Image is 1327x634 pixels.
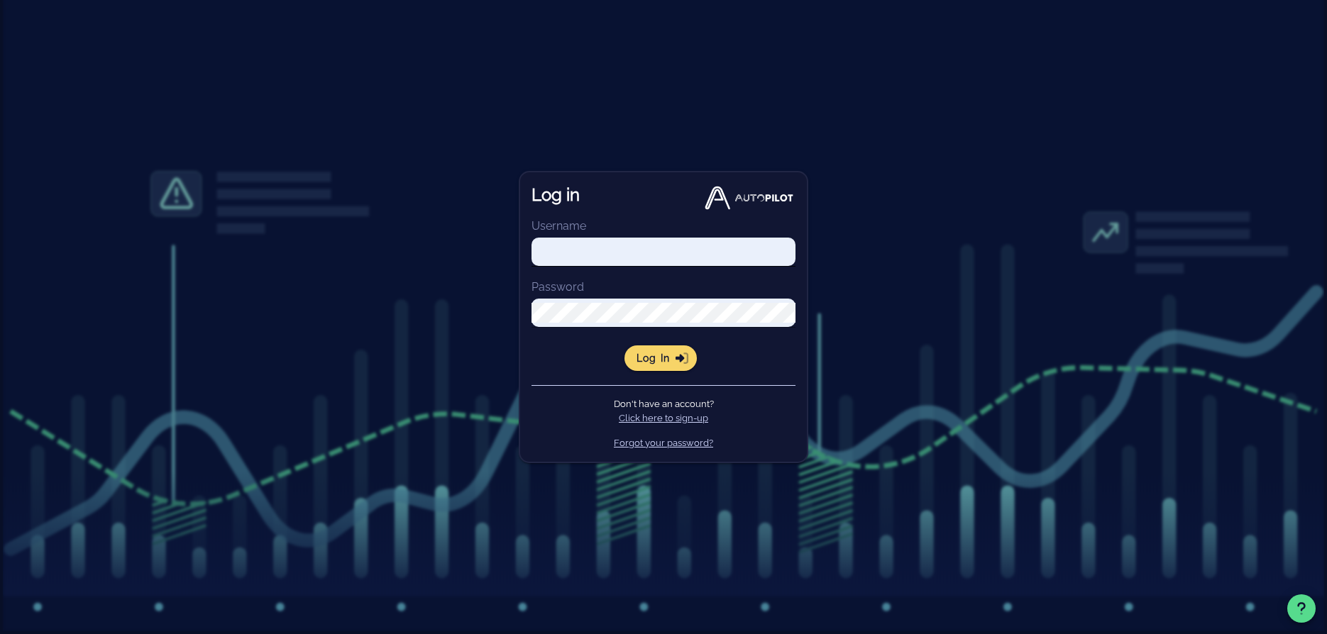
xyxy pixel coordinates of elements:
h1: Log in [532,184,580,206]
button: Log in [624,345,698,371]
button: Support [1287,594,1316,623]
img: Autopilot [703,184,795,212]
label: Username [532,219,586,233]
span: Log in [636,352,686,365]
a: Click here to sign-up [619,413,708,423]
a: Forgot your password? [614,438,713,448]
label: Password [532,280,584,294]
p: Don't have an account? [532,397,795,425]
